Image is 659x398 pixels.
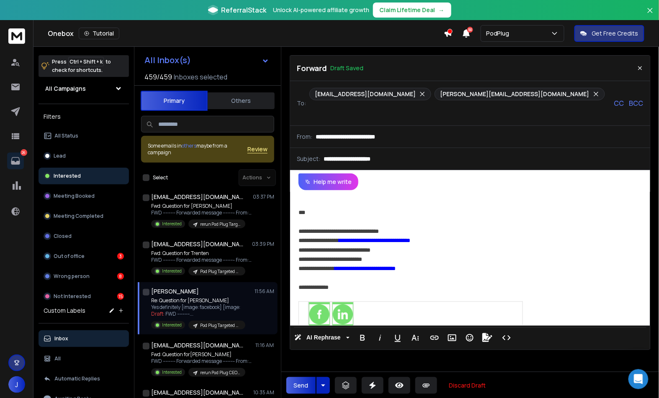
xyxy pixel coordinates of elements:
[40,274,46,281] button: Gif picker
[574,25,644,42] button: Get Free Credits
[151,193,243,201] h1: [EMAIL_ADDRESS][DOMAIN_NAME] +1
[442,377,492,394] button: Discard Draft
[200,268,240,275] p: Pod Plug Targeted Cities Sept
[253,194,274,200] p: 03:37 PM
[299,173,358,190] button: Help me write
[39,228,129,245] button: Closed
[24,5,37,18] img: Profile image for Box
[462,329,478,346] button: Emoticons
[148,143,247,156] div: Some emails in maybe from a campaign
[54,213,103,219] p: Meeting Completed
[131,3,147,19] button: Home
[151,203,252,209] p: Fwd: Question for [PERSON_NAME]
[479,329,495,346] button: Signature
[54,355,61,362] p: All
[297,155,320,163] p: Subject:
[162,322,182,328] p: Interested
[39,148,129,164] button: Lead
[151,297,245,304] p: Re: Question for [PERSON_NAME]
[39,268,129,285] button: Wrong person8
[151,209,252,216] p: FWD ---------- Forwarded message --------- From: [GEOGRAPHIC_DATA]
[117,273,124,280] div: 8
[8,376,25,393] button: J
[54,273,90,280] p: Wrong person
[39,288,129,305] button: Not Interested15
[54,173,81,179] p: Interested
[13,78,131,111] div: You’ll get replies here and in your email: ✉️
[7,162,161,219] div: Raj says…
[151,250,252,257] p: Fwd: Question for Trenten
[21,124,63,130] b: under 1 hour
[54,193,95,199] p: Meeting Booked
[427,329,443,346] button: Insert Link (Ctrl+K)
[355,329,371,346] button: Bold (Ctrl+B)
[297,99,306,107] p: To:
[39,350,129,367] button: All
[13,115,131,131] div: Our usual reply time 🕒
[39,128,129,144] button: All Status
[293,329,351,346] button: AI Rephrase
[151,287,199,296] h1: [PERSON_NAME]
[440,90,589,98] p: [PERSON_NAME][EMAIL_ADDRESS][DOMAIN_NAME]
[13,95,80,110] b: [EMAIL_ADDRESS][DOMAIN_NAME]
[151,240,243,248] h1: [EMAIL_ADDRESS][DOMAIN_NAME] +1
[373,3,451,18] button: Claim Lifetime Deal→
[315,90,416,98] p: [EMAIL_ADDRESS][DOMAIN_NAME]
[297,62,327,74] p: Forward
[54,335,68,342] p: Inbox
[151,341,243,350] h1: [EMAIL_ADDRESS][DOMAIN_NAME] +1
[247,145,268,153] button: Review
[182,142,196,149] span: others
[36,145,83,151] b: [PERSON_NAME]
[39,168,129,184] button: Interested
[48,28,444,39] div: Onebox
[439,6,445,14] span: →
[255,288,274,295] p: 11:56 AM
[174,72,227,82] h3: Inboxes selected
[7,48,161,73] div: Jack says…
[7,73,137,137] div: You’ll get replies here and in your email:✉️[EMAIL_ADDRESS][DOMAIN_NAME]Our usual reply time🕒unde...
[49,48,161,66] div: how many inboxes i can still add?
[39,248,129,265] button: Out of office3
[151,257,252,263] p: FWD ---------- Forwarded message --------- From: [PERSON_NAME]
[39,80,129,97] button: All Campaigns
[44,306,85,315] h3: Custom Labels
[200,221,240,227] p: rerun Pod Plug Targeted Cities Sept
[7,162,137,201] div: Hi[PERSON_NAME],You can add up to 1000 inboxes under your current plan.[PERSON_NAME] • 5h ago
[13,180,131,196] div: You can add up to 1000 inboxes under your current plan.
[41,10,104,19] p: The team can also help
[141,91,208,111] button: Primary
[54,375,100,382] p: Automatic Replies
[151,358,252,365] p: FWD ---------- Forwarded message --------- From: [PERSON_NAME]
[144,270,157,284] button: Send a message…
[629,98,644,108] p: BCC
[253,389,274,396] p: 10:35 AM
[144,72,172,82] span: 459 / 459
[151,304,245,311] p: Yes definitely [image: facebook] [image:
[486,29,513,38] p: PodPlug
[26,274,33,281] button: Emoji picker
[117,293,124,300] div: 15
[68,57,104,66] span: Ctrl + Shift + k
[5,3,21,19] button: go back
[21,149,27,156] p: 26
[628,369,649,389] iframe: Intercom live chat
[165,310,193,317] span: FWD ---------- ...
[39,188,129,204] button: Meeting Booked
[255,342,274,349] p: 11:16 AM
[200,370,240,376] p: rerun Pod Plug CEO, Owner, Founder 1-10 Emp Batch 3 Target Cities
[117,253,124,260] div: 3
[144,56,191,64] h1: All Inbox(s)
[592,29,638,38] p: Get Free Credits
[7,153,24,169] a: 26
[138,52,276,69] button: All Inbox(s)
[54,233,72,240] p: Closed
[286,377,316,394] button: Send
[221,5,267,15] span: ReferralStack
[13,167,131,176] div: Hi[PERSON_NAME],
[151,310,165,317] span: Draft:
[13,274,20,281] button: Upload attachment
[13,203,79,208] div: [PERSON_NAME] • 5h ago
